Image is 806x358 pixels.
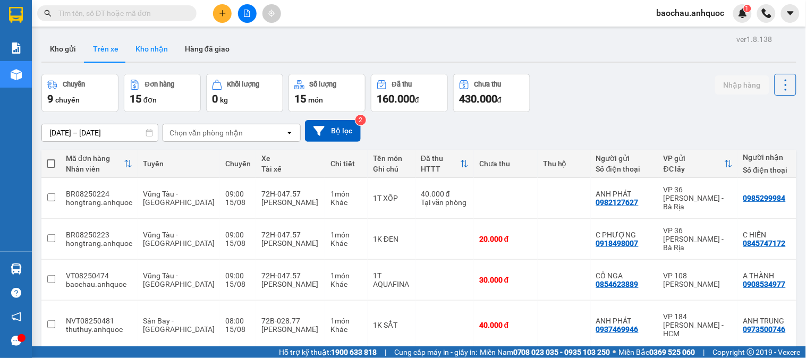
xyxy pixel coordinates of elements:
[143,271,215,288] span: Vũng Tàu - [GEOGRAPHIC_DATA]
[596,198,639,207] div: 0982127627
[743,153,800,161] div: Người nhận
[41,36,84,62] button: Kho gửi
[66,280,132,288] div: baochau.anhquoc
[261,325,320,334] div: [PERSON_NAME]
[664,185,733,211] div: VP 36 [PERSON_NAME] - Bà Rịa
[479,321,532,329] div: 40.000 đ
[268,10,275,17] span: aim
[421,190,469,198] div: 40.000 đ
[743,317,800,325] div: ANH TRUNG
[664,271,733,288] div: VP 108 [PERSON_NAME]
[355,115,366,125] sup: 2
[330,280,362,288] div: Khác
[743,231,800,239] div: C HIỀN
[310,81,337,88] div: Số lượng
[143,317,215,334] span: Sân Bay - [GEOGRAPHIC_DATA]
[225,317,251,325] div: 08:00
[63,81,85,88] div: Chuyến
[261,231,320,239] div: 72H-047.57
[225,198,251,207] div: 15/08
[664,312,733,338] div: VP 184 [PERSON_NAME] - HCM
[664,165,724,173] div: ĐC lấy
[513,348,610,356] strong: 0708 023 035 - 0935 103 250
[66,154,124,163] div: Mã đơn hàng
[225,239,251,248] div: 15/08
[58,7,184,19] input: Tìm tên, số ĐT hoặc mã đơn
[762,8,771,18] img: phone-icon
[596,325,639,334] div: 0937469946
[238,4,257,23] button: file-add
[703,346,705,358] span: |
[421,198,469,207] div: Tại văn phòng
[479,159,532,168] div: Chưa thu
[66,317,132,325] div: NVT08250481
[9,7,23,23] img: logo-vxr
[377,92,415,105] span: 160.000
[613,350,616,354] span: ⚪️
[596,154,653,163] div: Người gửi
[664,154,724,163] div: VP gửi
[66,325,132,334] div: thuthuy.anhquoc
[61,150,138,178] th: Toggle SortBy
[225,190,251,198] div: 09:00
[143,96,157,104] span: đơn
[11,336,21,346] span: message
[219,10,226,17] span: plus
[279,346,377,358] span: Hỗ trợ kỹ thuật:
[124,74,201,112] button: Đơn hàng15đơn
[261,280,320,288] div: [PERSON_NAME]
[747,348,754,356] span: copyright
[42,124,158,141] input: Select a date range.
[373,271,410,288] div: 1T AQUAFINA
[11,42,22,54] img: solution-icon
[331,348,377,356] strong: 1900 633 818
[127,36,176,62] button: Kho nhận
[330,317,362,325] div: 1 món
[330,239,362,248] div: Khác
[479,276,532,284] div: 30.000 đ
[285,129,294,137] svg: open
[289,74,366,112] button: Số lượng15món
[373,194,410,202] div: 1T XỐP
[421,154,460,163] div: Đã thu
[261,154,320,163] div: Xe
[596,271,653,280] div: CÔ NGA
[737,33,773,45] div: ver 1.8.138
[738,8,748,18] img: icon-new-feature
[715,75,769,95] button: Nhập hàng
[385,346,386,358] span: |
[371,74,448,112] button: Đã thu160.000đ
[143,159,215,168] div: Tuyến
[330,159,362,168] div: Chi tiết
[744,5,751,12] sup: 1
[261,271,320,280] div: 72H-047.57
[543,159,586,168] div: Thu hộ
[480,346,610,358] span: Miền Nam
[743,325,786,334] div: 0973500746
[459,92,497,105] span: 430.000
[225,159,251,168] div: Chuyến
[44,10,52,17] span: search
[743,271,800,280] div: A THÀNH
[330,198,362,207] div: Khác
[11,288,21,298] span: question-circle
[658,150,738,178] th: Toggle SortBy
[66,231,132,239] div: BR08250223
[373,321,410,329] div: 1K SẮT
[66,239,132,248] div: hongtrang.anhquoc
[66,165,124,173] div: Nhân viên
[11,263,22,275] img: warehouse-icon
[745,5,749,12] span: 1
[294,92,306,105] span: 15
[145,81,174,88] div: Đơn hàng
[243,10,251,17] span: file-add
[743,166,800,174] div: Số điện thoại
[220,96,228,104] span: kg
[66,198,132,207] div: hongtrang.anhquoc
[596,317,653,325] div: ANH PHÁT
[596,165,653,173] div: Số điện thoại
[225,280,251,288] div: 15/08
[261,165,320,173] div: Tài xế
[55,96,80,104] span: chuyến
[479,235,532,243] div: 20.000 đ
